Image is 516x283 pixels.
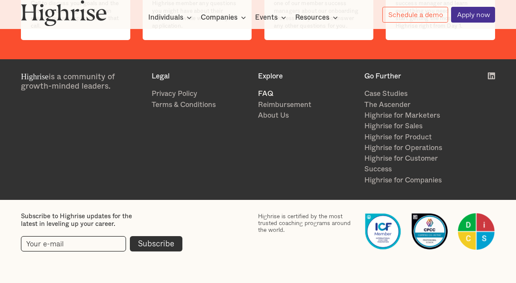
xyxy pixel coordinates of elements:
a: Schedule a demo [382,7,448,23]
div: Companies [201,12,249,23]
a: Highrise for Operations [364,142,463,153]
a: About Us [258,110,356,121]
a: Highrise for Customer Success [364,153,463,175]
div: Individuals [148,12,183,23]
a: FAQ [258,88,356,99]
div: Legal [152,72,250,81]
form: current-footer-subscribe-form [21,236,182,251]
a: Highrise for Companies [364,175,463,185]
div: Individuals [148,12,194,23]
div: Go Further [364,72,463,81]
a: Privacy Policy [152,88,250,99]
a: Apply now [451,7,495,23]
span: Highrise [21,72,49,81]
div: Resources [295,12,329,23]
a: Terms & Conditions [152,99,250,110]
a: Case Studies [364,88,463,99]
div: Resources [295,12,340,23]
input: Your e-mail [21,236,126,251]
div: Events [255,12,278,23]
input: Subscribe [130,236,182,251]
a: Highrise for Sales [364,121,463,131]
a: Highrise for Product [364,132,463,142]
div: Subscribe to Highrise updates for the latest in leveling up your career. [21,213,149,228]
div: Events [255,12,289,23]
a: Highrise for Marketers [364,110,463,121]
div: Companies [201,12,237,23]
div: is a community of growth-minded leaders. [21,72,144,91]
div: Highrise is certified by the most trusted coaching programs around the world. [258,213,356,233]
img: White LinkedIn logo [488,72,495,80]
a: Reimbursement [258,99,356,110]
a: The Ascender [364,99,463,110]
div: Explore [258,72,356,81]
